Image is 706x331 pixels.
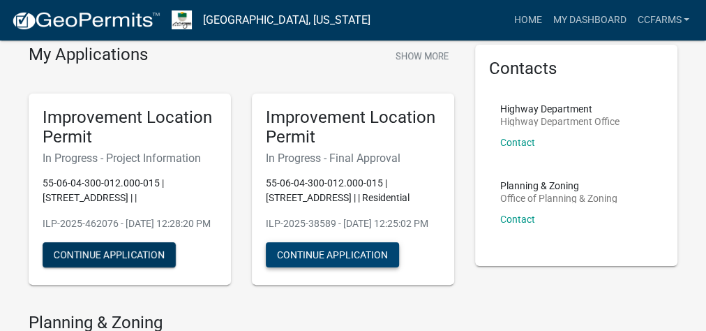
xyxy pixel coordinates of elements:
a: My Dashboard [547,7,631,34]
p: Planning & Zoning [500,181,617,191]
button: Continue Application [266,242,399,267]
h5: Contacts [489,59,663,79]
h5: Improvement Location Permit [266,108,440,148]
h5: Improvement Location Permit [43,108,217,148]
p: 55-06-04-300-012.000-015 | [STREET_ADDRESS] | | Residential [266,176,440,205]
p: 55-06-04-300-012.000-015 | [STREET_ADDRESS] | | [43,176,217,205]
button: Continue Application [43,242,176,267]
h6: In Progress - Final Approval [266,152,440,165]
h4: My Applications [29,45,148,66]
a: Contact [500,137,535,148]
p: Highway Department [500,104,619,114]
a: ccfarms [631,7,695,34]
p: Highway Department Office [500,117,619,126]
h6: In Progress - Project Information [43,152,217,165]
p: Office of Planning & Zoning [500,193,617,203]
a: Contact [500,214,535,225]
p: ILP-2025-38589 - [DATE] 12:25:02 PM [266,216,440,231]
a: [GEOGRAPHIC_DATA], [US_STATE] [203,8,370,32]
img: Morgan County, Indiana [172,10,192,29]
a: Home [508,7,547,34]
button: Show More [390,45,454,68]
p: ILP-2025-462076 - [DATE] 12:28:20 PM [43,216,217,231]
